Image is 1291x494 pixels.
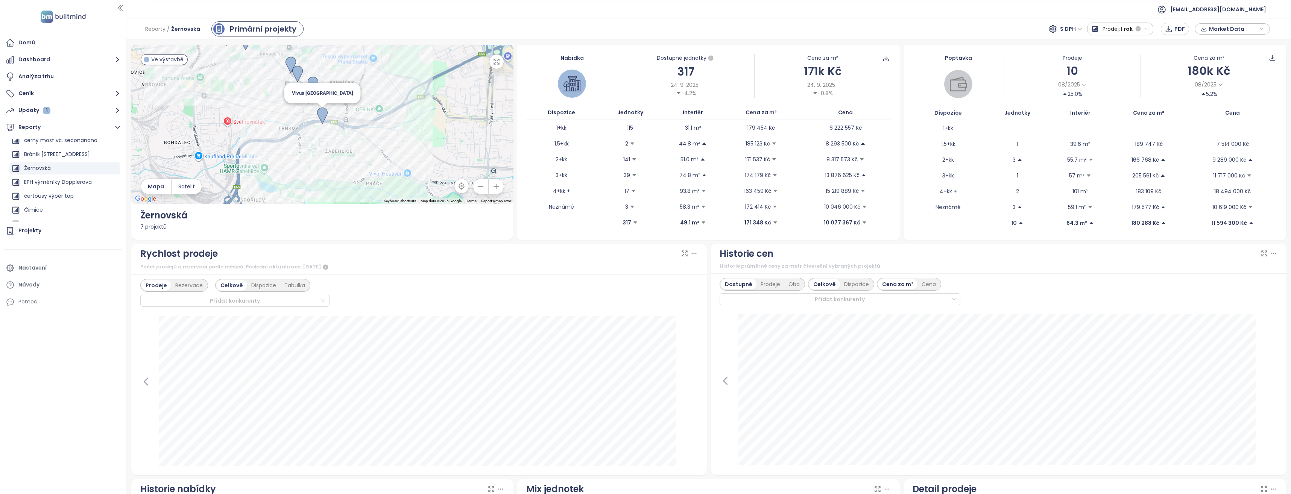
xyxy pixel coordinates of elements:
[18,263,47,273] div: Nastavení
[627,124,633,132] p: 115
[211,21,304,36] a: primary
[625,203,628,211] p: 3
[826,187,859,195] p: 15 219 889 Kč
[172,179,202,194] button: Satelit
[145,22,166,36] span: Reporty
[1212,219,1247,227] p: 11 594 300 Kč
[772,173,778,178] span: caret-down
[9,204,120,216] div: Čimice
[18,297,37,306] div: Pomoc
[24,205,43,215] div: Čimice
[171,280,207,291] div: Rezervace
[913,136,983,152] td: 1.5+kk
[597,105,664,120] th: Jednotky
[18,226,41,235] div: Projekty
[813,91,818,96] span: caret-down
[178,182,195,191] span: Satelit
[680,203,699,211] p: 58.3 m²
[141,179,171,194] button: Mapa
[38,9,88,24] img: logo
[824,218,860,227] p: 10 077 367 Kč
[140,262,698,271] div: Počet prodejů a rezervací podle měsíců. Poslední aktualizace: [DATE]
[1070,140,1090,148] p: 39.6 m²
[1087,205,1093,210] span: caret-down
[633,220,638,225] span: caret-down
[1161,220,1166,226] span: caret-up
[1072,187,1088,195] p: 101 m²
[4,69,122,84] a: Analýza trhu
[913,54,1004,62] div: Poptávka
[679,139,700,148] p: 44.8 m²
[747,124,775,132] p: 179 454 Kč
[825,171,860,179] p: 13 876 625 Kč
[526,136,597,152] td: 1.5+kk
[9,135,120,147] div: černý most vč. secondhand
[1201,90,1217,98] div: 5.2%
[526,199,597,215] td: Neznámé
[623,155,630,164] p: 141
[1201,91,1206,97] span: caret-up
[809,279,840,289] div: Celkově
[772,157,777,162] span: caret-down
[701,220,706,225] span: caret-down
[813,89,833,97] div: -0.8%
[807,54,838,62] div: Cena za m²
[745,155,770,164] p: 171 537 Kč
[1060,23,1083,35] span: S DPH
[1132,203,1159,211] p: 179 577 Kč
[676,91,681,96] span: caret-down
[140,223,505,231] div: 7 projektů
[151,55,184,64] span: Ve výstavbě
[481,199,511,203] a: Report a map error
[9,190,120,202] div: čertousy výběr top
[4,103,122,118] button: Updaty 1
[24,177,92,187] div: EPH výměníky Dopplerova
[950,76,967,92] img: wallet
[1062,90,1082,98] div: 25.0%
[4,223,122,238] a: Projekty
[676,89,696,97] div: -4.2%
[679,171,700,179] p: 74.8 m²
[618,63,754,80] div: 317
[1066,219,1087,227] p: 64.3 m²
[913,168,983,183] td: 3+kk
[702,141,707,146] span: caret-up
[1248,157,1253,162] span: caret-up
[861,173,866,178] span: caret-up
[1170,0,1266,18] span: [EMAIL_ADDRESS][DOMAIN_NAME]
[671,81,699,89] span: 24. 9. 2025
[624,171,630,179] p: 39
[826,155,858,164] p: 8 317 573 Kč
[1132,156,1159,164] p: 166 768 Kč
[1132,171,1159,180] p: 205 561 Kč
[1103,22,1120,36] span: Prodej:
[1109,106,1188,120] th: Cena za m²
[526,167,597,183] td: 3+kk
[623,218,631,227] p: 317
[1136,187,1161,195] p: 183 109 Kč
[1017,140,1018,148] p: 1
[4,277,122,292] a: Návody
[702,173,707,178] span: caret-up
[148,182,164,191] span: Mapa
[9,176,120,188] div: EPH výměníky Dopplerova
[913,183,983,199] td: 4+kk +
[4,52,122,67] button: Dashboard
[280,280,309,291] div: Tabulka
[1161,23,1189,35] button: PDF
[1212,156,1246,164] p: 9 289 000 Kč
[171,22,200,36] span: Žernovská
[133,194,158,204] img: Google
[1247,173,1252,178] span: caret-down
[624,187,629,195] p: 17
[1209,23,1258,35] span: Market Data
[1016,187,1019,195] p: 2
[9,162,120,174] div: Žernovská
[840,279,873,289] div: Dispozice
[292,90,353,96] span: Vivus [GEOGRAPHIC_DATA]
[1051,106,1109,120] th: Interiér
[1217,140,1249,148] p: 7 514 000 Kč
[1174,25,1185,33] span: PDF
